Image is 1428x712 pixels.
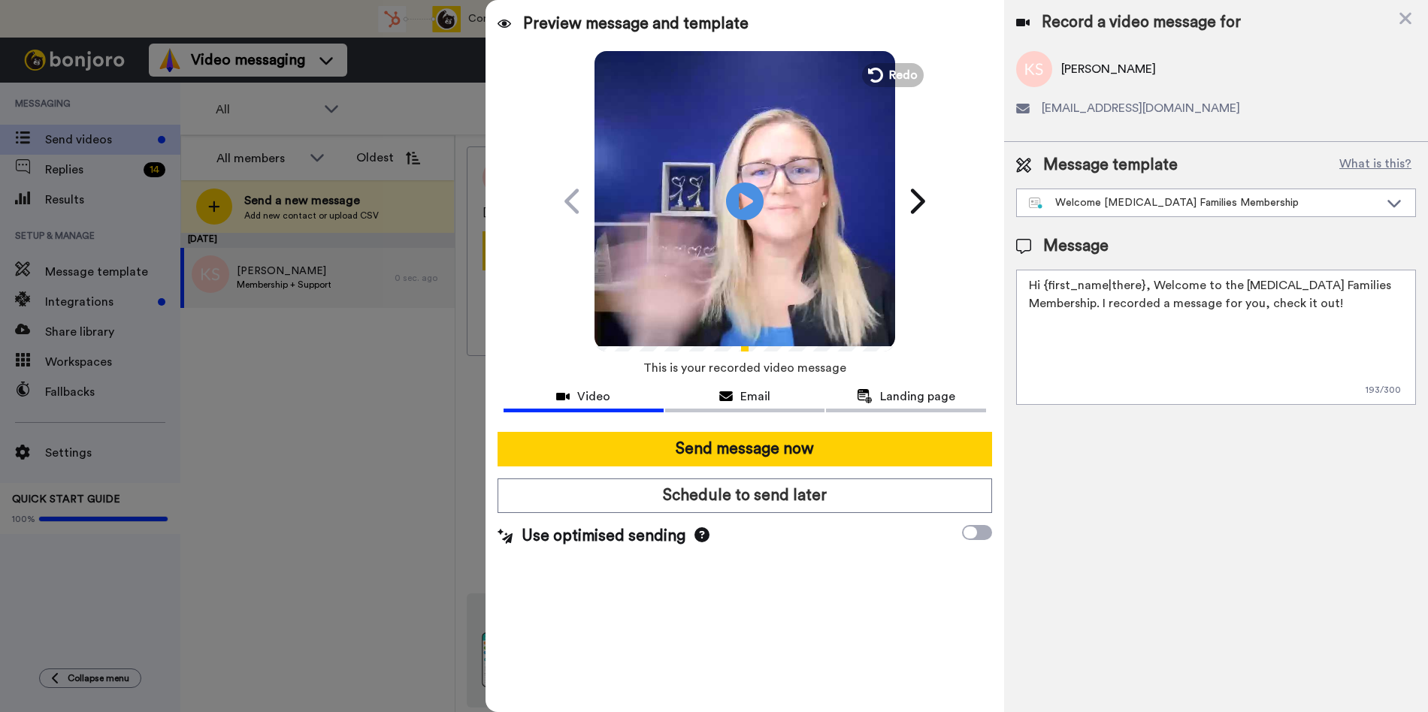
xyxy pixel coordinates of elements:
img: nextgen-template.svg [1029,198,1043,210]
span: Message [1043,235,1109,258]
span: Use optimised sending [522,525,685,548]
span: Landing page [880,388,955,406]
textarea: Hi {first_name|there}, Welcome to the [MEDICAL_DATA] Families Membership. I recorded a message fo... [1016,270,1416,405]
button: Send message now [498,432,992,466]
button: Schedule to send later [498,478,992,513]
div: Welcome [MEDICAL_DATA] Families Membership [1029,195,1379,210]
span: Email [740,388,770,406]
button: What is this? [1335,154,1416,176]
span: This is your recorded video message [643,351,846,385]
span: Message template [1043,154,1178,176]
span: Video [577,388,610,406]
